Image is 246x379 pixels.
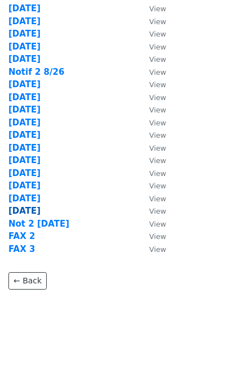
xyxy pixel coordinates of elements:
a: [DATE] [8,79,41,89]
small: View [149,106,166,114]
small: View [149,55,166,64]
a: View [138,130,166,140]
a: Notif 2 8/26 [8,67,64,77]
a: [DATE] [8,143,41,153]
a: [DATE] [8,42,41,52]
small: View [149,30,166,38]
small: View [149,93,166,102]
small: View [149,207,166,215]
a: View [138,42,166,52]
a: FAX 2 [8,231,35,241]
a: View [138,193,166,204]
a: View [138,29,166,39]
small: View [149,220,166,228]
a: [DATE] [8,29,41,39]
a: View [138,67,166,77]
a: [DATE] [8,168,41,178]
small: View [149,43,166,51]
a: View [138,244,166,254]
a: [DATE] [8,54,41,64]
a: View [138,168,166,178]
small: View [149,232,166,241]
a: ← Back [8,272,47,290]
small: View [149,182,166,190]
a: [DATE] [8,193,41,204]
a: [DATE] [8,181,41,191]
a: View [138,3,166,13]
small: View [149,68,166,76]
a: Not 2 [DATE] [8,219,69,229]
a: [DATE] [8,105,41,115]
a: View [138,92,166,102]
small: View [149,131,166,139]
a: View [138,231,166,241]
iframe: Chat Widget [190,325,246,379]
a: View [138,105,166,115]
a: [DATE] [8,130,41,140]
a: View [138,79,166,89]
small: View [149,245,166,254]
small: View [149,156,166,165]
a: View [138,219,166,229]
a: View [138,155,166,165]
a: View [138,181,166,191]
small: View [149,119,166,127]
a: [DATE] [8,92,41,102]
a: [DATE] [8,118,41,128]
a: View [138,118,166,128]
a: [DATE] [8,3,41,13]
a: View [138,54,166,64]
a: View [138,16,166,26]
a: FAX 3 [8,244,35,254]
small: View [149,80,166,89]
a: [DATE] [8,206,41,216]
a: View [138,143,166,153]
small: View [149,195,166,203]
a: [DATE] [8,155,41,165]
small: View [149,169,166,178]
a: View [138,206,166,216]
small: View [149,144,166,152]
small: View [149,17,166,26]
a: [DATE] [8,16,41,26]
small: View [149,4,166,13]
